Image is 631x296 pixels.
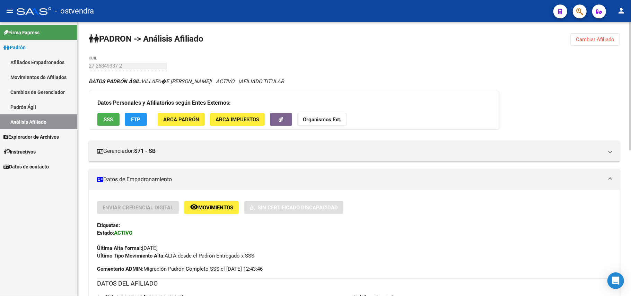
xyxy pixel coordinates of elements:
span: Enviar Credencial Digital [103,204,173,211]
mat-icon: menu [6,7,14,15]
span: ALTA desde el Padrón Entregado x SSS [97,253,254,259]
mat-panel-title: Gerenciador: [97,147,603,155]
strong: Comentario ADMIN: [97,266,143,272]
span: Cambiar Afiliado [576,36,614,43]
span: AFILIADO TITULAR [240,78,284,85]
strong: Ultimo Tipo Movimiento Alta: [97,253,165,259]
h3: Datos Personales y Afiliatorios según Entes Externos: [97,98,491,108]
span: Datos de contacto [3,163,49,171]
i: | ACTIVO | [89,78,284,85]
span: [DATE] [97,245,158,251]
button: SSS [97,113,120,126]
mat-icon: person [617,7,625,15]
span: Firma Express [3,29,40,36]
span: ARCA Impuestos [216,116,259,123]
button: ARCA Padrón [158,113,205,126]
span: SSS [104,116,113,123]
mat-icon: remove_red_eye [190,203,198,211]
span: Instructivos [3,148,36,156]
span: ARCA Padrón [163,116,199,123]
strong: S71 - SB [134,147,156,155]
button: Sin Certificado Discapacidad [244,201,343,214]
span: Padrón [3,44,26,51]
strong: Etiquetas: [97,222,120,228]
button: ARCA Impuestos [210,113,265,126]
strong: ACTIVO [114,230,132,236]
strong: Estado: [97,230,114,236]
span: VILLAFA�E [PERSON_NAME] [89,78,210,85]
span: Explorador de Archivos [3,133,59,141]
button: Movimientos [184,201,239,214]
strong: DATOS PADRÓN ÁGIL: [89,78,141,85]
button: Enviar Credencial Digital [97,201,179,214]
button: FTP [125,113,147,126]
button: Organismos Ext. [297,113,347,126]
span: Sin Certificado Discapacidad [258,204,338,211]
span: Movimientos [198,204,233,211]
span: FTP [131,116,141,123]
div: Open Intercom Messenger [607,272,624,289]
strong: Organismos Ext. [303,116,341,123]
mat-expansion-panel-header: Datos de Empadronamiento [89,169,620,190]
span: Migración Padrón Completo SSS el [DATE] 12:43:46 [97,265,263,273]
strong: Última Alta Formal: [97,245,142,251]
button: Cambiar Afiliado [570,33,620,46]
strong: PADRON -> Análisis Afiliado [89,34,203,44]
h3: DATOS DEL AFILIADO [97,279,612,288]
span: - ostvendra [55,3,94,19]
mat-panel-title: Datos de Empadronamiento [97,176,603,183]
mat-expansion-panel-header: Gerenciador:S71 - SB [89,141,620,162]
